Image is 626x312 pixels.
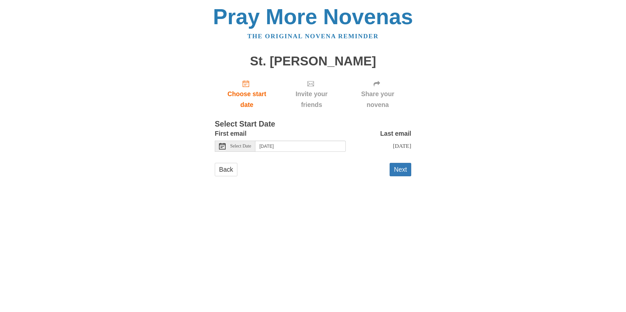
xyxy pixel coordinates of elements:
h1: St. [PERSON_NAME] [215,54,411,68]
span: Choose start date [221,89,272,110]
div: Click "Next" to confirm your start date first. [344,75,411,113]
div: Click "Next" to confirm your start date first. [279,75,344,113]
a: The original novena reminder [248,33,379,40]
span: Invite your friends [285,89,338,110]
span: Share your novena [351,89,405,110]
h3: Select Start Date [215,120,411,129]
a: Back [215,163,237,176]
a: Pray More Novenas [213,5,413,29]
label: Last email [380,128,411,139]
label: First email [215,128,247,139]
button: Next [390,163,411,176]
span: [DATE] [393,143,411,149]
span: Select Date [230,144,251,148]
a: Choose start date [215,75,279,113]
